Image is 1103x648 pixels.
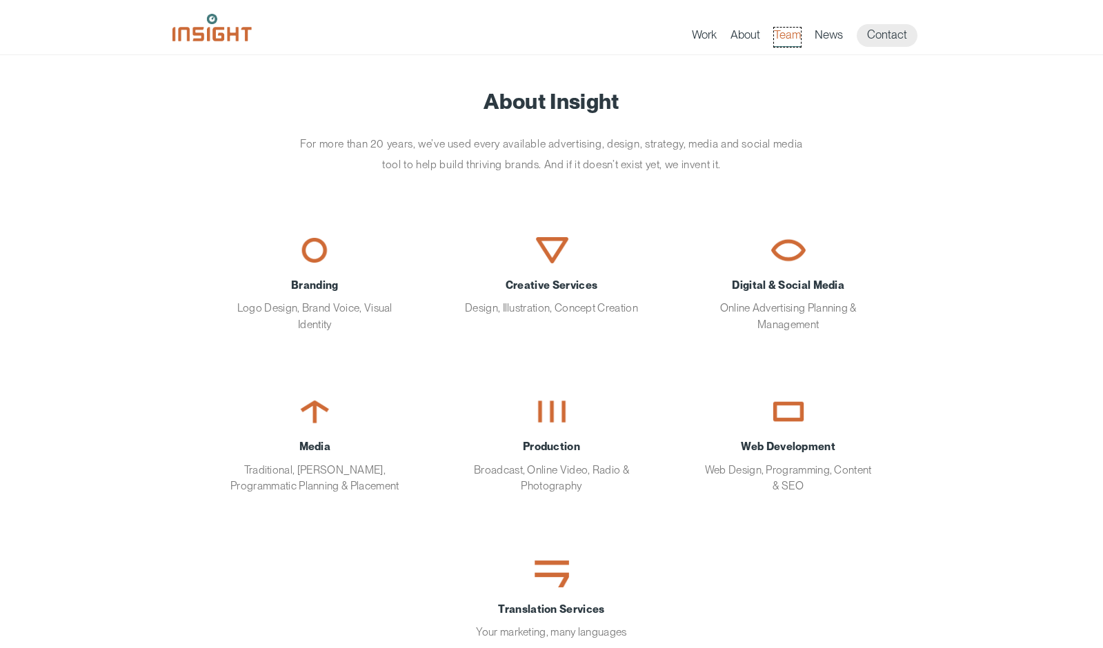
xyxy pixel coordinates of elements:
div: Web Design, Programming, Content & SEO [702,438,875,494]
a: Work [692,28,717,47]
span: Digital & Social Media [702,277,875,293]
div: Design, Illustration, Concept Creation [465,277,639,316]
span: Translation Services [465,601,639,617]
div: Traditional, [PERSON_NAME], Programmatic Planning & Placement [228,438,401,494]
a: Web DevelopmentWeb Design, Programming, Content & SEO [681,374,896,514]
a: MediaTraditional, [PERSON_NAME], Programmatic Planning & Placement [207,374,422,514]
span: Media [228,438,401,454]
h1: About Insight [193,90,911,113]
div: Your marketing, many languages [465,601,639,640]
a: BrandingLogo Design, Brand Voice, Visual Identity [207,213,422,353]
a: News [815,28,843,47]
img: Insight Marketing Design [172,14,252,41]
span: Production [465,438,639,454]
a: ProductionBroadcast, Online Video, Radio & Photography [444,374,659,514]
span: Creative Services [465,277,639,293]
a: Creative ServicesDesign, Illustration, Concept Creation [444,213,659,337]
a: Digital & Social MediaOnline Advertising Planning & Management [681,213,896,353]
div: Broadcast, Online Video, Radio & Photography [465,438,639,494]
p: For more than 20 years, we’ve used every available advertising, design, strategy, media and socia... [293,134,811,174]
a: Team [774,28,801,47]
div: Online Advertising Planning & Management [702,277,875,332]
a: About [731,28,760,47]
span: Branding [228,277,401,293]
a: Contact [857,24,917,47]
nav: primary navigation menu [692,24,931,47]
span: Web Development [702,438,875,454]
div: Logo Design, Brand Voice, Visual Identity [228,277,401,332]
